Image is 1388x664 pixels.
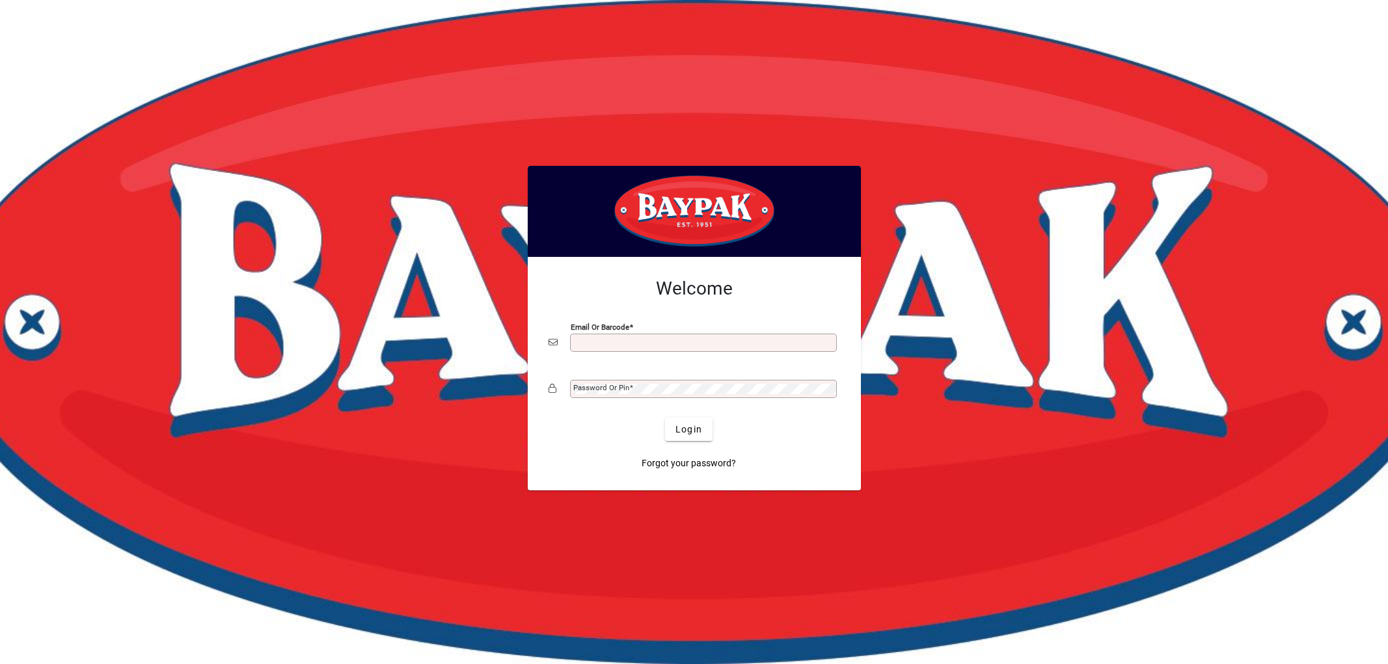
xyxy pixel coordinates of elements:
[571,323,629,332] mat-label: Email or Barcode
[665,418,713,441] button: Login
[549,278,840,300] h2: Welcome
[675,423,702,436] span: Login
[573,383,629,392] mat-label: Password or Pin
[642,457,736,470] span: Forgot your password?
[636,451,741,475] a: Forgot your password?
